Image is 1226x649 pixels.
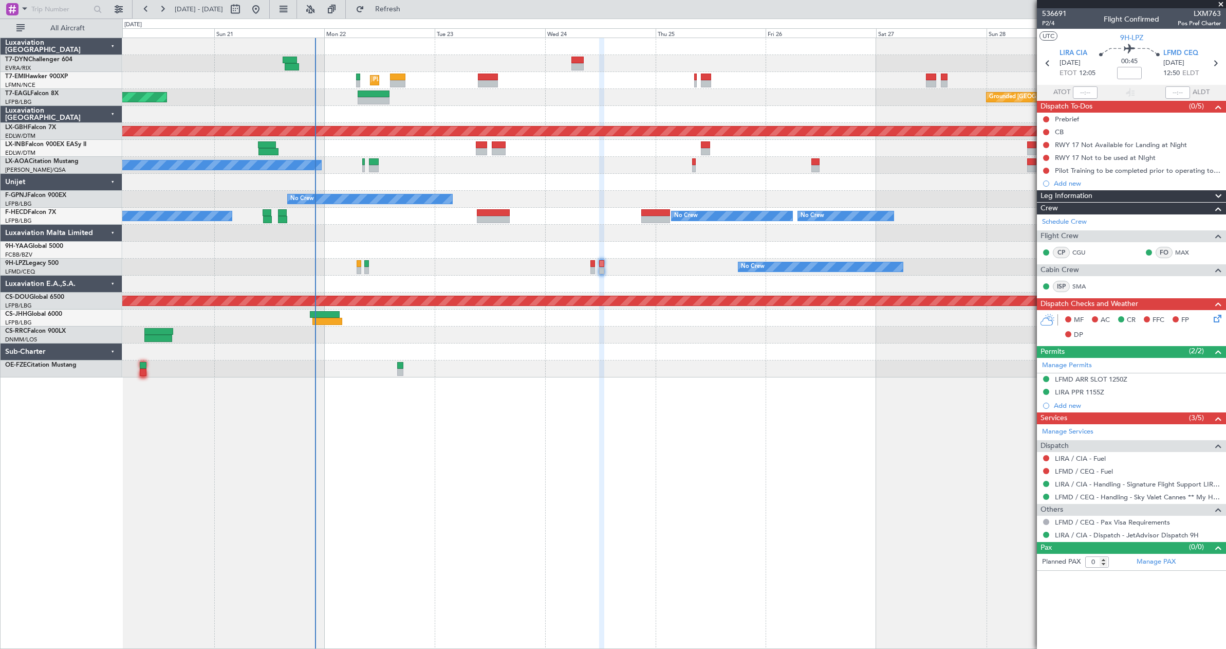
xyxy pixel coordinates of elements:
a: Manage Permits [1042,360,1092,371]
span: Crew [1041,203,1058,214]
span: F-GPNJ [5,192,27,199]
span: Dispatch To-Dos [1041,101,1092,113]
button: Refresh [351,1,413,17]
div: ISP [1053,281,1070,292]
div: No Crew [290,191,314,207]
span: [DATE] - [DATE] [175,5,223,14]
div: Sun 21 [214,28,325,38]
div: Tue 23 [435,28,545,38]
div: Flight Confirmed [1104,14,1159,25]
div: Thu 25 [656,28,766,38]
a: Manage PAX [1137,557,1176,567]
span: LXM763 [1178,8,1221,19]
span: CS-JHH [5,311,27,317]
span: Leg Information [1041,190,1092,202]
input: Trip Number [31,2,90,17]
a: EDLW/DTM [5,149,35,157]
div: Sun 28 [987,28,1097,38]
div: Grounded [GEOGRAPHIC_DATA] (Al Maktoum Intl) [989,89,1123,105]
a: LFPB/LBG [5,217,32,225]
div: Sat 20 [104,28,214,38]
a: 9H-LPZLegacy 500 [5,260,59,266]
a: LFPB/LBG [5,98,32,106]
span: 00:45 [1121,57,1138,67]
span: All Aircraft [27,25,108,32]
span: Others [1041,504,1063,516]
div: RWY 17 Not to be used at NIght [1055,153,1156,162]
span: ALDT [1193,87,1210,98]
input: --:-- [1073,86,1098,99]
span: (2/2) [1189,346,1204,356]
span: Services [1041,412,1067,424]
span: [DATE] [1060,58,1081,68]
span: 12:50 [1163,68,1180,79]
div: CB [1055,128,1064,136]
div: No Crew [674,208,698,224]
span: 9H-LPZ [1120,32,1143,43]
div: [DATE] [124,21,142,29]
span: ETOT [1060,68,1076,79]
span: Dispatch [1041,440,1069,452]
a: T7-EAGLFalcon 8X [5,91,59,97]
a: LFMD / CEQ - Pax Visa Requirements [1055,518,1170,527]
span: FFC [1153,315,1164,326]
span: F-HECD [5,209,28,215]
span: T7-EMI [5,74,25,80]
a: EVRA/RIX [5,64,31,72]
span: OE-FZE [5,362,27,368]
a: LFMN/NCE [5,81,35,89]
a: LFMD / CEQ - Handling - Sky Valet Cannes ** My Handling**LFMD / CEQ [1055,493,1221,501]
a: OE-FZECitation Mustang [5,362,77,368]
a: 9H-YAAGlobal 5000 [5,243,63,249]
span: MF [1074,315,1084,326]
a: LX-GBHFalcon 7X [5,124,56,131]
a: LX-AOACitation Mustang [5,158,79,165]
span: ATOT [1053,87,1070,98]
div: Add new [1054,179,1221,188]
a: LFPB/LBG [5,319,32,327]
span: ELDT [1182,68,1199,79]
a: LIRA / CIA - Dispatch - JetAdvisor Dispatch 9H [1055,531,1199,539]
span: Pos Pref Charter [1178,19,1221,28]
a: DNMM/LOS [5,336,37,344]
span: (0/5) [1189,101,1204,112]
a: LFPB/LBG [5,200,32,208]
span: LX-GBH [5,124,28,131]
span: LFMD CEQ [1163,48,1198,59]
label: Planned PAX [1042,557,1081,567]
a: SMA [1072,282,1095,291]
a: CS-DOUGlobal 6500 [5,294,64,300]
span: (3/5) [1189,412,1204,423]
span: CS-RRC [5,328,27,334]
button: All Aircraft [11,20,112,37]
div: LIRA PPR 1155Z [1055,388,1104,396]
span: Dispatch Checks and Weather [1041,298,1138,310]
a: EDLW/DTM [5,132,35,140]
div: Pilot Training to be completed prior to operating to LFMD [1055,166,1221,175]
a: T7-EMIHawker 900XP [5,74,68,80]
span: Flight Crew [1041,230,1079,242]
span: CR [1127,315,1136,326]
a: CS-RRCFalcon 900LX [5,328,66,334]
span: 536691 [1042,8,1067,19]
div: Prebrief [1055,115,1079,123]
span: P2/4 [1042,19,1067,28]
a: LIRA / CIA - Handling - Signature Flight Support LIRA / CIA [1055,480,1221,489]
a: CS-JHHGlobal 6000 [5,311,62,317]
span: LIRA CIA [1060,48,1087,59]
span: T7-DYN [5,57,28,63]
div: CP [1053,247,1070,258]
span: 12:05 [1079,68,1095,79]
span: Pax [1041,542,1052,554]
a: Schedule Crew [1042,217,1087,227]
span: LX-INB [5,141,25,148]
a: T7-DYNChallenger 604 [5,57,72,63]
a: LFMD / CEQ - Fuel [1055,467,1113,476]
a: FCBB/BZV [5,251,32,259]
a: LFPB/LBG [5,302,32,310]
div: Wed 24 [545,28,656,38]
span: Permits [1041,346,1065,358]
a: LX-INBFalcon 900EX EASy II [5,141,86,148]
div: LFMD ARR SLOT 1250Z [1055,375,1127,384]
a: LIRA / CIA - Fuel [1055,454,1106,463]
